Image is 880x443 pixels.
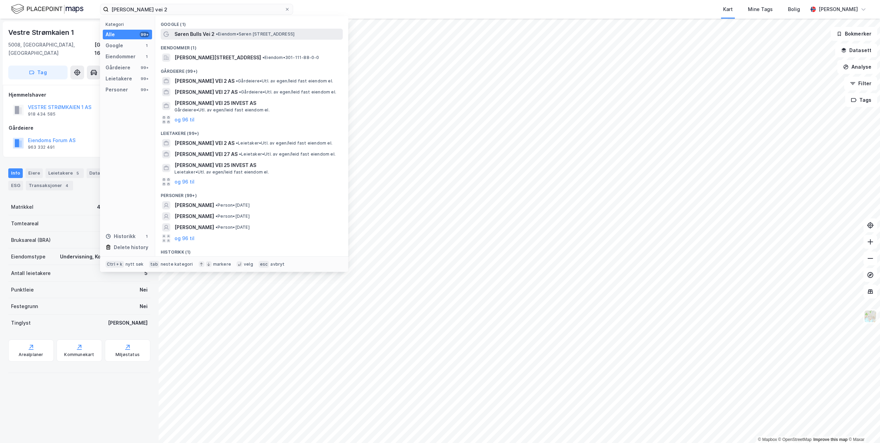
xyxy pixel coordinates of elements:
[11,286,34,294] div: Punktleie
[174,161,340,169] span: [PERSON_NAME] VEI 25 INVEST AS
[94,41,150,57] div: [GEOGRAPHIC_DATA], 164/1273
[174,116,194,124] button: og 96 til
[144,234,149,239] div: 1
[174,88,238,96] span: [PERSON_NAME] VEI 27 AS
[174,223,214,232] span: [PERSON_NAME]
[140,32,149,37] div: 99+
[11,253,46,261] div: Eiendomstype
[831,27,877,41] button: Bokmerker
[236,140,332,146] span: Leietaker • Utl. av egen/leid fast eiendom el.
[87,168,112,178] div: Datasett
[239,89,241,95] span: •
[813,437,848,442] a: Improve this map
[116,352,140,357] div: Miljøstatus
[64,352,94,357] div: Kommunekart
[140,65,149,70] div: 99+
[11,203,33,211] div: Matrikkel
[174,234,194,243] button: og 96 til
[28,111,56,117] div: 918 434 585
[155,187,348,200] div: Personer (99+)
[270,262,284,267] div: avbryt
[106,75,132,83] div: Leietakere
[106,41,123,50] div: Google
[97,203,148,211] div: 4601-164-1273-0-0
[149,261,159,268] div: tab
[216,203,218,208] span: •
[46,168,84,178] div: Leietakere
[60,253,148,261] div: Undervisning, Kontor, Tomannsbolig
[11,3,83,15] img: logo.f888ab2527a4732fd821a326f86c7f29.svg
[140,302,148,311] div: Nei
[8,168,23,178] div: Info
[174,169,269,175] span: Leietaker • Utl. av egen/leid fast eiendom el.
[788,5,800,13] div: Bolig
[174,201,214,209] span: [PERSON_NAME]
[11,302,38,311] div: Festegrunn
[155,244,348,256] div: Historikk (1)
[262,55,319,60] span: Eiendom • 301-111-88-0-0
[723,5,733,13] div: Kart
[174,150,238,158] span: [PERSON_NAME] VEI 27 AS
[213,262,231,267] div: markere
[174,107,270,113] span: Gårdeiere • Utl. av egen/leid fast eiendom el.
[174,212,214,220] span: [PERSON_NAME]
[155,125,348,138] div: Leietakere (99+)
[239,151,336,157] span: Leietaker • Utl. av egen/leid fast eiendom el.
[26,181,73,190] div: Transaksjoner
[239,151,241,157] span: •
[108,319,148,327] div: [PERSON_NAME]
[837,60,877,74] button: Analyse
[9,124,150,132] div: Gårdeiere
[106,52,136,61] div: Eiendommer
[144,269,148,277] div: 5
[174,178,194,186] button: og 96 til
[864,310,877,323] img: Z
[216,31,294,37] span: Eiendom • Søren [STREET_ADDRESS]
[106,232,136,240] div: Historikk
[63,182,70,189] div: 4
[11,236,51,244] div: Bruksareal (BRA)
[216,214,218,219] span: •
[8,66,68,79] button: Tag
[174,139,234,147] span: [PERSON_NAME] VEI 2 AS
[835,43,877,57] button: Datasett
[106,63,130,72] div: Gårdeiere
[140,87,149,92] div: 99+
[19,352,43,357] div: Arealplaner
[844,77,877,90] button: Filter
[106,30,115,39] div: Alle
[244,262,253,267] div: velg
[9,91,150,99] div: Hjemmelshaver
[846,410,880,443] iframe: Chat Widget
[216,225,218,230] span: •
[155,16,348,29] div: Google (1)
[216,203,250,208] span: Person • [DATE]
[216,225,250,230] span: Person • [DATE]
[140,286,148,294] div: Nei
[778,437,812,442] a: OpenStreetMap
[126,262,144,267] div: nytt søk
[26,168,43,178] div: Eiere
[819,5,858,13] div: [PERSON_NAME]
[259,261,269,268] div: esc
[106,261,124,268] div: Ctrl + k
[239,89,336,95] span: Gårdeiere • Utl. av egen/leid fast eiendom el.
[174,30,214,38] span: Søren Bulls Vei 2
[174,99,340,107] span: [PERSON_NAME] VEI 25 INVEST AS
[155,63,348,76] div: Gårdeiere (99+)
[846,410,880,443] div: Kontrollprogram for chat
[8,41,94,57] div: 5008, [GEOGRAPHIC_DATA], [GEOGRAPHIC_DATA]
[140,76,149,81] div: 99+
[114,243,148,252] div: Delete history
[106,22,152,27] div: Kategori
[174,53,261,62] span: [PERSON_NAME][STREET_ADDRESS]
[11,219,39,228] div: Tomteareal
[216,31,218,37] span: •
[748,5,773,13] div: Mine Tags
[262,55,264,60] span: •
[174,77,234,85] span: [PERSON_NAME] VEI 2 AS
[758,437,777,442] a: Mapbox
[845,93,877,107] button: Tags
[144,43,149,48] div: 1
[28,145,55,150] div: 963 332 491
